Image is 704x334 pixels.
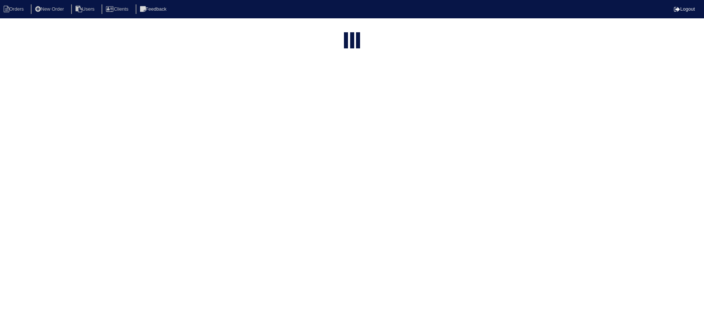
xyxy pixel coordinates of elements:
a: Users [71,6,100,12]
li: New Order [31,4,70,14]
a: Logout [674,6,695,12]
li: Feedback [136,4,172,14]
li: Clients [102,4,134,14]
li: Users [71,4,100,14]
a: New Order [31,6,70,12]
div: loading... [350,32,354,50]
a: Clients [102,6,134,12]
